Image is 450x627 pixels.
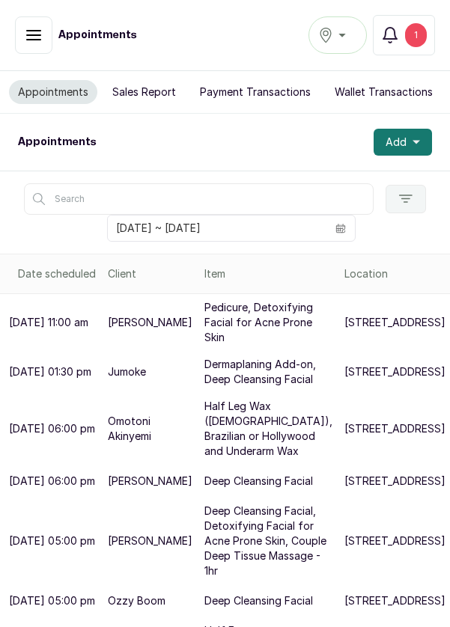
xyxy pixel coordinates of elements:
[9,421,95,436] p: [DATE] 06:00 pm
[204,357,332,387] p: Dermaplaning Add-on, Deep Cleansing Facial
[9,315,88,330] p: [DATE] 11:00 am
[18,266,96,281] div: Date scheduled
[108,414,192,444] p: Omotoni Akinyemi
[24,183,374,215] input: Search
[344,364,446,379] p: [STREET_ADDRESS]
[344,474,446,489] p: [STREET_ADDRESS]
[9,474,95,489] p: [DATE] 06:00 pm
[9,533,95,548] p: [DATE] 05:00 pm
[108,474,192,489] p: [PERSON_NAME]
[108,215,326,241] input: Select date
[204,399,332,459] p: Half Leg Wax ([DEMOGRAPHIC_DATA]), Brazilian or Hollywood and Underarm Wax
[374,129,432,156] button: Add
[204,504,332,578] p: Deep Cleansing Facial, Detoxifying Facial for Acne Prone Skin, Couple Deep Tissue Massage - 1hr
[9,364,91,379] p: [DATE] 01:30 pm
[335,223,346,233] svg: calendar
[344,266,446,281] div: Location
[344,593,446,608] p: [STREET_ADDRESS]
[58,28,137,43] h1: Appointments
[9,80,97,104] button: Appointments
[108,593,165,608] p: Ozzy Boom
[191,80,320,104] button: Payment Transactions
[18,135,97,150] h1: Appointments
[108,266,192,281] div: Client
[344,315,446,330] p: [STREET_ADDRESS]
[326,80,442,104] button: Wallet Transactions
[204,474,313,489] p: Deep Cleansing Facial
[108,364,146,379] p: Jumoke
[344,533,446,548] p: [STREET_ADDRESS]
[103,80,185,104] button: Sales Report
[204,266,332,281] div: Item
[108,315,192,330] p: [PERSON_NAME]
[204,300,332,345] p: Pedicure, Detoxifying Facial for Acne Prone Skin
[344,421,446,436] p: [STREET_ADDRESS]
[204,593,313,608] p: Deep Cleansing Facial
[108,533,192,548] p: [PERSON_NAME]
[405,23,427,47] div: 1
[9,593,95,608] p: [DATE] 05:00 pm
[373,15,435,55] button: 1
[386,135,407,150] span: Add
